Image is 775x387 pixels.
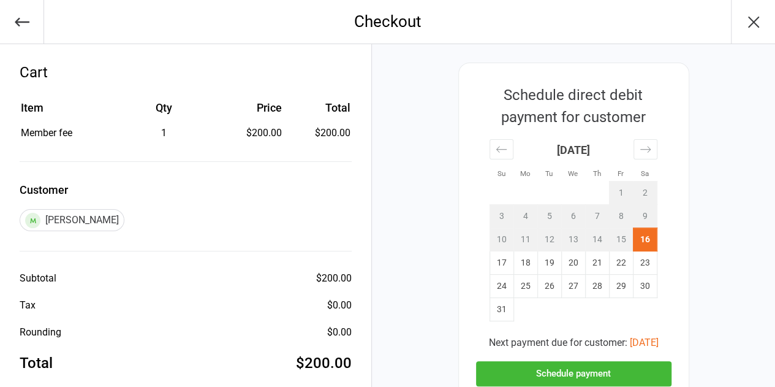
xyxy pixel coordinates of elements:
[609,275,633,298] td: Friday, August 29, 2025
[537,251,561,275] td: Tuesday, August 19, 2025
[490,139,513,159] div: Move backward to switch to the previous month.
[490,228,513,251] td: Not available. Sunday, August 10, 2025
[585,205,609,228] td: Not available. Thursday, August 7, 2025
[296,352,352,374] div: $200.00
[557,144,590,156] strong: [DATE]
[20,352,53,374] div: Total
[490,205,513,228] td: Not available. Sunday, August 3, 2025
[115,99,214,125] th: Qty
[513,251,537,275] td: Monday, August 18, 2025
[633,275,657,298] td: Saturday, August 30, 2025
[476,84,671,128] div: Schedule direct debit payment for customer
[20,325,61,340] div: Rounding
[537,275,561,298] td: Tuesday, August 26, 2025
[497,169,505,178] small: Su
[561,251,585,275] td: Wednesday, August 20, 2025
[327,325,352,340] div: $0.00
[609,205,633,228] td: Not available. Friday, August 8, 2025
[21,127,72,139] span: Member fee
[215,99,282,116] div: Price
[585,275,609,298] td: Thursday, August 28, 2025
[476,335,671,350] div: Next payment due for customer:
[633,139,657,159] div: Move forward to switch to the next month.
[476,361,671,386] button: Schedule payment
[327,298,352,313] div: $0.00
[476,128,671,335] div: Calendar
[490,298,513,321] td: Sunday, August 31, 2025
[215,126,282,140] div: $200.00
[561,205,585,228] td: Not available. Wednesday, August 6, 2025
[633,205,657,228] td: Not available. Saturday, August 9, 2025
[20,209,124,231] div: [PERSON_NAME]
[633,228,657,251] td: Selected. Saturday, August 16, 2025
[21,99,113,125] th: Item
[609,228,633,251] td: Not available. Friday, August 15, 2025
[490,251,513,275] td: Sunday, August 17, 2025
[568,169,578,178] small: We
[537,228,561,251] td: Not available. Tuesday, August 12, 2025
[513,275,537,298] td: Monday, August 25, 2025
[585,251,609,275] td: Thursday, August 21, 2025
[593,169,601,178] small: Th
[561,275,585,298] td: Wednesday, August 27, 2025
[20,61,352,83] div: Cart
[561,228,585,251] td: Not available. Wednesday, August 13, 2025
[287,99,350,125] th: Total
[633,251,657,275] td: Saturday, August 23, 2025
[513,205,537,228] td: Not available. Monday, August 4, 2025
[537,205,561,228] td: Not available. Tuesday, August 5, 2025
[630,335,659,350] button: [DATE]
[316,271,352,286] div: $200.00
[20,182,352,198] label: Customer
[490,275,513,298] td: Sunday, August 24, 2025
[609,251,633,275] td: Friday, August 22, 2025
[513,228,537,251] td: Not available. Monday, August 11, 2025
[20,298,36,313] div: Tax
[585,228,609,251] td: Not available. Thursday, August 14, 2025
[520,169,531,178] small: Mo
[545,169,553,178] small: Tu
[641,169,649,178] small: Sa
[609,182,633,205] td: Not available. Friday, August 1, 2025
[633,182,657,205] td: Not available. Saturday, August 2, 2025
[115,126,214,140] div: 1
[20,271,56,286] div: Subtotal
[287,126,350,140] td: $200.00
[618,169,624,178] small: Fr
